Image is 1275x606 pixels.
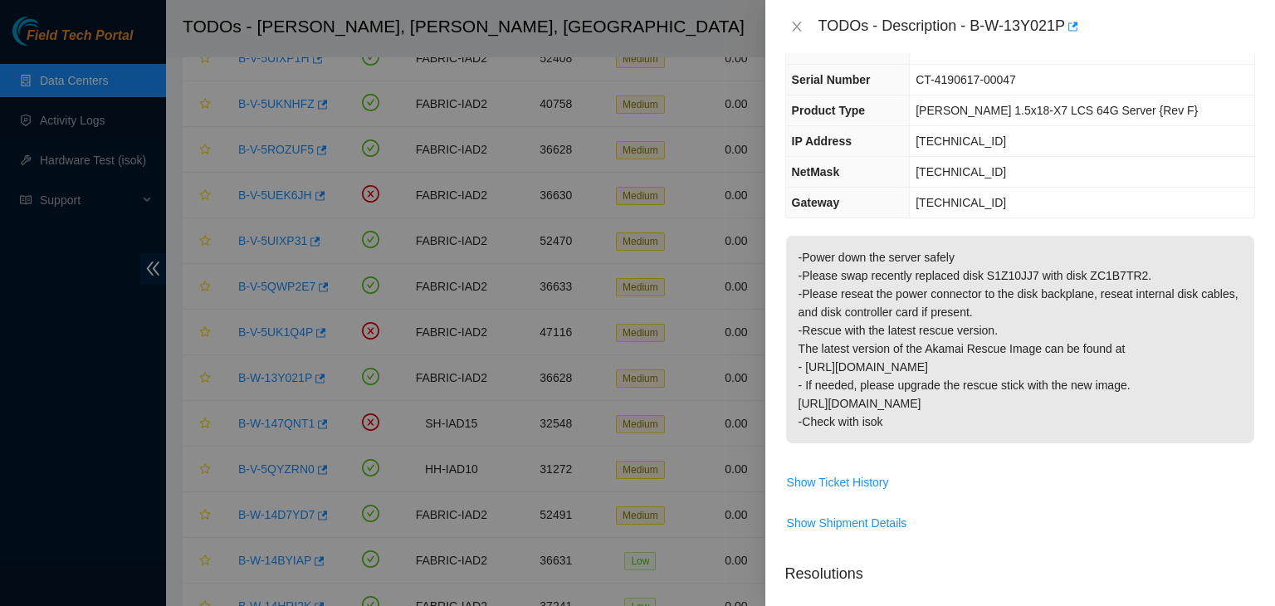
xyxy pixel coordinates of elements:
p: -Power down the server safely -Please swap recently replaced disk S1Z10JJ7 with disk ZC1B7TR2. -P... [786,236,1254,443]
span: [TECHNICAL_ID] [916,196,1006,209]
span: close [790,20,804,33]
span: [PERSON_NAME] 1.5x18-X7 LCS 64G Server {Rev F} [916,104,1198,117]
span: Serial Number [792,73,871,86]
span: Show Shipment Details [787,514,907,532]
span: CT-4190617-00047 [916,73,1016,86]
span: [TECHNICAL_ID] [916,165,1006,178]
span: [TECHNICAL_ID] [916,134,1006,148]
span: Show Ticket History [787,473,889,491]
span: Product Type [792,104,865,117]
button: Close [785,19,808,35]
span: IP Address [792,134,852,148]
div: TODOs - Description - B-W-13Y021P [818,13,1255,40]
button: Show Ticket History [786,469,890,496]
p: Resolutions [785,550,1255,585]
button: Show Shipment Details [786,510,908,536]
span: NetMask [792,165,840,178]
span: Gateway [792,196,840,209]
